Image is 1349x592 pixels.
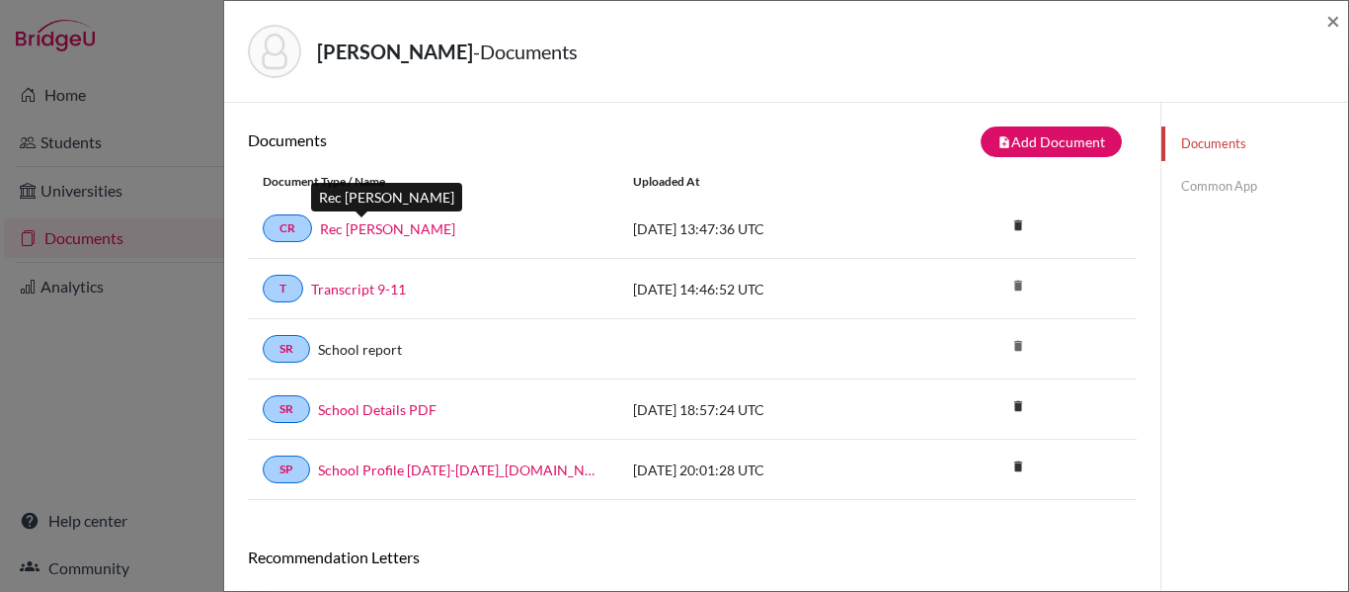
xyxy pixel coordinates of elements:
[1003,452,1033,481] i: delete
[1003,211,1033,240] i: delete
[318,339,402,360] a: School report
[248,548,1137,566] h6: Recommendation Letters
[618,173,914,191] div: Uploaded at
[1003,331,1033,361] i: delete
[473,40,578,63] span: - Documents
[618,218,914,239] div: [DATE] 13:47:36 UTC
[1003,391,1033,421] i: delete
[248,173,618,191] div: Document Type / Name
[1003,455,1033,481] a: delete
[1326,9,1340,33] button: Close
[1161,127,1348,161] a: Documents
[618,460,914,480] div: [DATE] 20:01:28 UTC
[318,460,603,480] a: School Profile [DATE]-[DATE]_[DOMAIN_NAME]_wide
[618,279,914,299] div: [DATE] 14:46:52 UTC
[311,279,406,299] a: Transcript 9-11
[1161,169,1348,204] a: Common App
[997,135,1011,149] i: note_add
[618,399,914,420] div: [DATE] 18:57:24 UTC
[263,335,310,363] a: SR
[981,127,1122,157] button: note_addAdd Document
[248,130,692,149] h6: Documents
[311,183,462,211] div: Rec [PERSON_NAME]
[1003,271,1033,300] i: delete
[263,456,310,483] a: SP
[318,399,436,420] a: School Details PDF
[263,395,310,423] a: SR
[1003,213,1033,240] a: delete
[263,214,312,242] a: CR
[317,40,473,63] strong: [PERSON_NAME]
[1326,6,1340,35] span: ×
[320,218,455,239] a: Rec [PERSON_NAME]
[1003,394,1033,421] a: delete
[263,275,303,302] a: T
